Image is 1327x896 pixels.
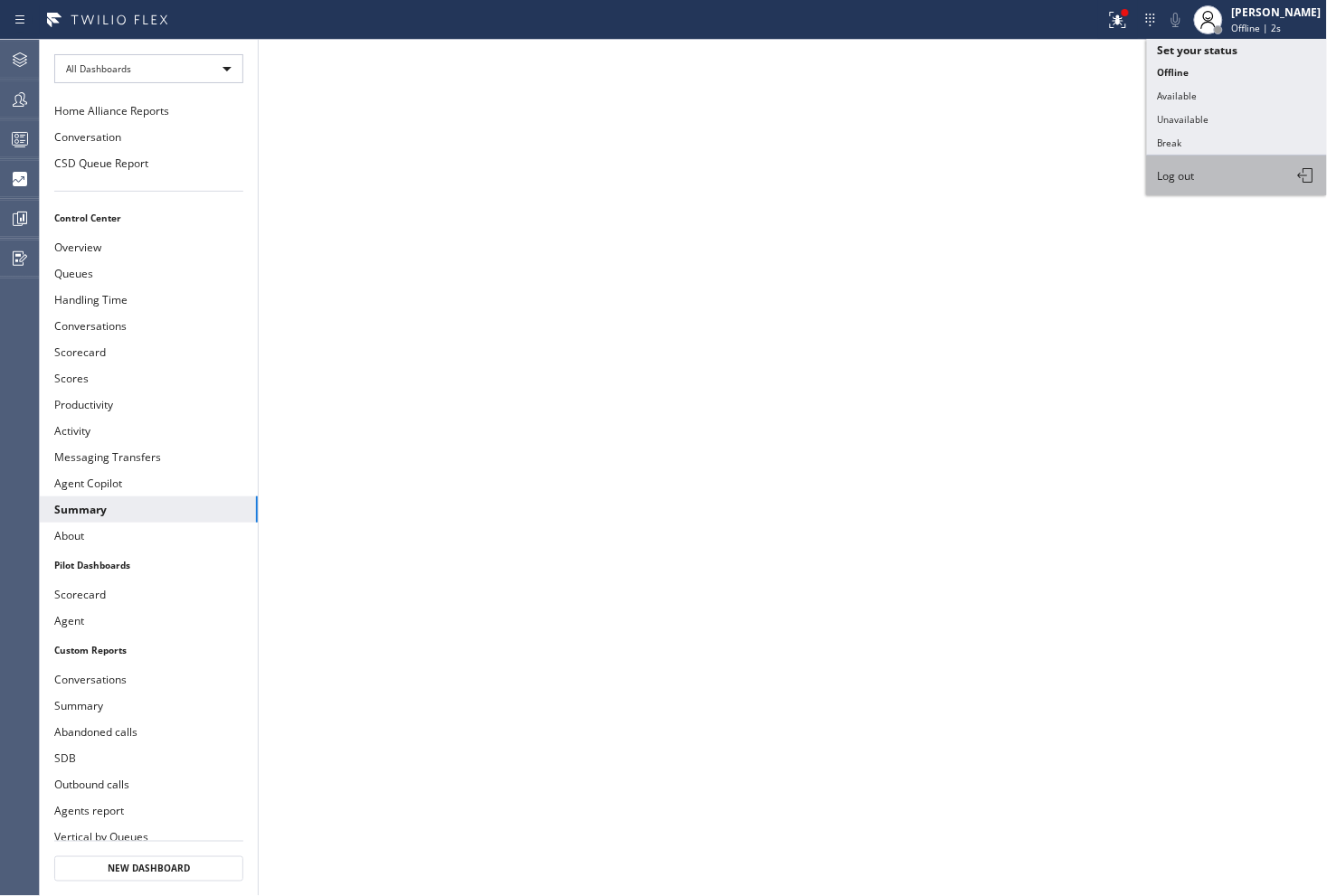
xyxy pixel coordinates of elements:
[40,150,258,176] button: CSD Queue Report
[40,98,258,124] button: Home Alliance Reports
[259,40,1327,896] iframe: dashboard_9f6bb337dffe
[54,856,243,882] button: New Dashboard
[40,771,258,797] button: Outbound calls
[40,523,258,549] button: About
[40,745,258,771] button: SDB
[40,234,258,260] button: Overview
[40,638,258,662] li: Custom Reports
[40,797,258,824] button: Agents report
[40,608,258,634] button: Agent
[40,339,258,365] button: Scorecard
[1232,22,1282,34] span: Offline | 2s
[40,496,258,523] button: Summary
[40,391,258,418] button: Productivity
[40,693,258,719] button: Summary
[40,666,258,693] button: Conversations
[40,824,258,850] button: Vertical by Queues
[40,287,258,313] button: Handling Time
[1232,5,1322,20] div: [PERSON_NAME]
[40,260,258,287] button: Queues
[40,418,258,444] button: Activity
[40,313,258,339] button: Conversations
[40,206,258,230] li: Control Center
[40,365,258,391] button: Scores
[40,124,258,150] button: Conversation
[40,581,258,608] button: Scorecard
[40,444,258,470] button: Messaging Transfers
[1163,7,1189,33] button: Mute
[40,553,258,577] li: Pilot Dashboards
[40,470,258,496] button: Agent Copilot
[40,719,258,745] button: Abandoned calls
[54,54,243,83] div: All Dashboards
